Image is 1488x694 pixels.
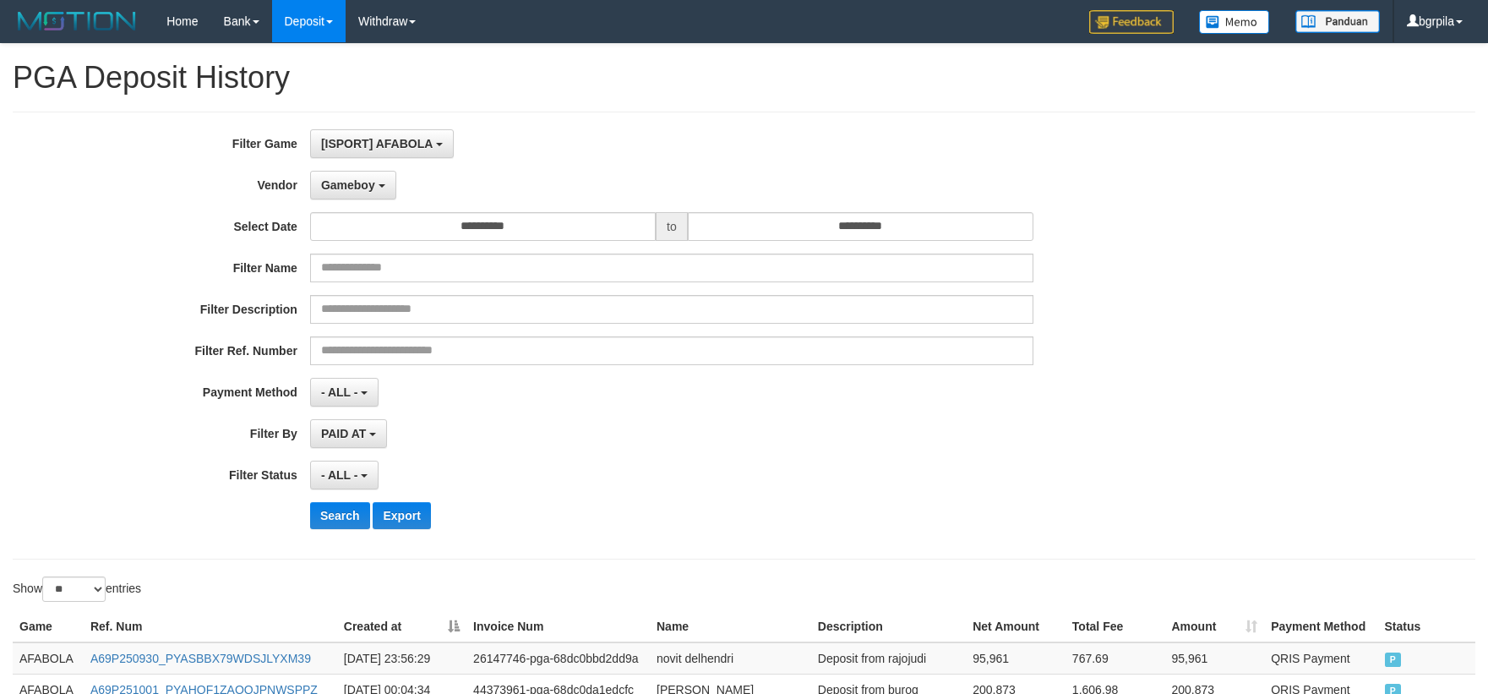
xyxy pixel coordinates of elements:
button: PAID AT [310,419,387,448]
th: Game [13,611,84,642]
td: 767.69 [1066,642,1165,675]
th: Net Amount [966,611,1066,642]
button: - ALL - [310,378,379,407]
button: Export [373,502,430,529]
span: PAID AT [321,427,366,440]
span: - ALL - [321,468,358,482]
span: PAID [1385,653,1402,667]
td: [DATE] 23:56:29 [337,642,466,675]
span: to [656,212,688,241]
th: Ref. Num [84,611,337,642]
select: Showentries [42,577,106,602]
img: Feedback.jpg [1089,10,1174,34]
th: Total Fee [1066,611,1165,642]
td: QRIS Payment [1264,642,1377,675]
th: Amount: activate to sort column ascending [1165,611,1265,642]
td: 26147746-pga-68dc0bbd2dd9a [466,642,650,675]
img: Button%20Memo.svg [1199,10,1270,34]
h1: PGA Deposit History [13,61,1475,95]
span: [ISPORT] AFABOLA [321,137,433,150]
th: Status [1378,611,1475,642]
td: 95,961 [1165,642,1265,675]
img: panduan.png [1295,10,1380,33]
th: Payment Method [1264,611,1377,642]
button: [ISPORT] AFABOLA [310,129,454,158]
a: A69P250930_PYASBBX79WDSJLYXM39 [90,652,311,665]
img: MOTION_logo.png [13,8,141,34]
th: Created at: activate to sort column descending [337,611,466,642]
label: Show entries [13,577,141,602]
td: Deposit from rajojudi [811,642,966,675]
td: 95,961 [966,642,1066,675]
td: novit delhendri [650,642,811,675]
th: Description [811,611,966,642]
button: - ALL - [310,461,379,489]
span: Gameboy [321,178,375,192]
span: - ALL - [321,385,358,399]
th: Name [650,611,811,642]
button: Search [310,502,370,529]
th: Invoice Num [466,611,650,642]
button: Gameboy [310,171,396,199]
